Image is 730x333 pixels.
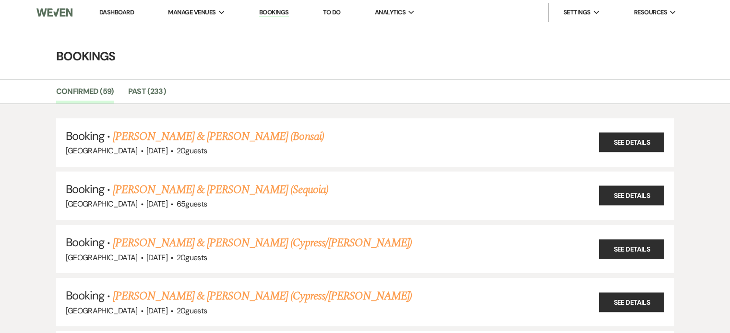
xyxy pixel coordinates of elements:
[177,199,207,209] span: 65 guests
[66,182,104,196] span: Booking
[20,48,711,65] h4: Bookings
[66,253,138,263] span: [GEOGRAPHIC_DATA]
[599,186,664,206] a: See Details
[323,8,341,16] a: To Do
[563,8,591,17] span: Settings
[113,128,324,145] a: [PERSON_NAME] & [PERSON_NAME] (Bonsai)
[146,253,168,263] span: [DATE]
[66,146,138,156] span: [GEOGRAPHIC_DATA]
[168,8,215,17] span: Manage Venues
[146,146,168,156] span: [DATE]
[36,2,72,23] img: Weven Logo
[634,8,667,17] span: Resources
[146,306,168,316] span: [DATE]
[177,306,207,316] span: 20 guests
[177,146,207,156] span: 20 guests
[128,85,166,103] a: Past (233)
[113,181,328,198] a: [PERSON_NAME] & [PERSON_NAME] (Sequoia)
[599,292,664,312] a: See Details
[66,199,138,209] span: [GEOGRAPHIC_DATA]
[599,133,664,152] a: See Details
[599,239,664,259] a: See Details
[146,199,168,209] span: [DATE]
[66,128,104,143] span: Booking
[113,234,412,252] a: [PERSON_NAME] & [PERSON_NAME] (Cypress/[PERSON_NAME])
[259,8,289,17] a: Bookings
[56,85,114,103] a: Confirmed (59)
[66,306,138,316] span: [GEOGRAPHIC_DATA]
[375,8,406,17] span: Analytics
[66,235,104,250] span: Booking
[66,288,104,303] span: Booking
[177,253,207,263] span: 20 guests
[99,8,134,16] a: Dashboard
[113,287,412,305] a: [PERSON_NAME] & [PERSON_NAME] (Cypress/[PERSON_NAME])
